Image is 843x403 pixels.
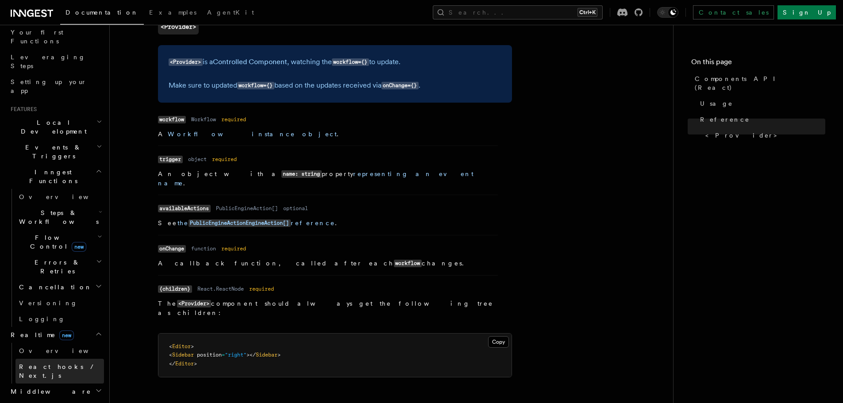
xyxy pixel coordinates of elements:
span: position [197,352,222,358]
a: Examples [144,3,202,24]
a: <Provider> [158,19,199,35]
span: Documentation [65,9,139,16]
code: workflow [394,260,422,267]
a: AgentKit [202,3,259,24]
p: The component should always get the following tree as children: [158,299,498,317]
button: Flow Controlnew [15,230,104,254]
span: new [59,330,74,340]
dd: required [221,116,246,123]
a: Logging [15,311,104,327]
span: Versioning [19,299,77,307]
span: Leveraging Steps [11,54,85,69]
dd: required [221,245,246,252]
dd: required [249,285,274,292]
code: trigger [158,156,183,163]
a: <Provider> [702,127,825,143]
a: Contact sales [693,5,774,19]
span: React hooks / Next.js [19,363,97,379]
p: An object with a property . [158,169,498,188]
code: name: string [281,170,322,178]
a: Documentation [60,3,144,25]
a: Overview [15,189,104,205]
code: workflow [158,116,186,123]
p: is a , watching the to update. [169,56,501,69]
div: Realtimenew [7,343,104,384]
dd: function [191,245,216,252]
span: Flow Control [15,233,97,251]
code: onChange={} [381,82,419,89]
span: Reference [700,115,750,124]
span: > [194,361,197,367]
span: new [72,242,86,252]
button: Realtimenew [7,327,104,343]
span: Logging [19,315,65,322]
span: = [222,352,225,358]
button: Events & Triggers [7,139,104,164]
dd: optional [283,205,308,212]
span: <Provider> [705,131,783,140]
button: Copy [488,336,509,348]
code: availableActions [158,205,211,212]
code: workflow={} [237,82,274,89]
span: Realtime [7,330,74,339]
button: Steps & Workflows [15,205,104,230]
code: onChange [158,245,186,253]
a: Versioning [15,295,104,311]
a: Overview [15,343,104,359]
div: Inngest Functions [7,189,104,327]
code: {children} [158,285,192,293]
a: Usage [697,96,825,111]
button: Cancellation [15,279,104,295]
span: Sidebar [256,352,277,358]
span: < [169,352,172,358]
span: Overview [19,347,110,354]
span: AgentKit [207,9,254,16]
dd: Workflow [191,116,216,123]
button: Toggle dark mode [657,7,678,18]
span: Steps & Workflows [15,208,99,226]
span: > [191,343,194,349]
code: workflow={} [332,58,369,66]
span: Local Development [7,118,96,136]
a: thePublicEngineActionEngineAction[]reference [177,219,335,226]
span: Features [7,106,37,113]
button: Errors & Retries [15,254,104,279]
span: ></ [246,352,256,358]
p: A . [158,130,498,138]
span: Editor [175,361,194,367]
a: React hooks / Next.js [15,359,104,384]
span: Examples [149,9,196,16]
a: Workflow instance object [168,130,337,138]
a: Sign Up [778,5,836,19]
a: Setting up your app [7,74,104,99]
span: > [277,352,281,358]
a: Reference [697,111,825,127]
button: Inngest Functions [7,164,104,189]
span: Overview [19,193,110,200]
p: Make sure to updated based on the updates received via . [169,79,501,92]
p: See . [158,219,498,228]
span: Editor [172,343,191,349]
button: Search...Ctrl+K [433,5,603,19]
code: <Provider> [177,300,211,307]
button: Local Development [7,115,104,139]
span: Inngest Functions [7,168,96,185]
a: Components API (React) [691,71,825,96]
h4: On this page [691,57,825,71]
span: Sidebar [172,352,194,358]
kbd: Ctrl+K [577,8,597,17]
span: </ [169,361,175,367]
span: < [169,343,172,349]
code: PublicEngineActionEngineAction[] [189,219,291,227]
span: Usage [700,99,733,108]
a: Your first Functions [7,24,104,49]
a: Leveraging Steps [7,49,104,74]
span: Cancellation [15,283,92,292]
span: "right" [225,352,246,358]
a: representing an event name [158,170,473,187]
dd: required [212,156,237,163]
span: Middleware [7,387,91,396]
span: Errors & Retries [15,258,96,276]
dd: PublicEngineAction[] [216,205,278,212]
